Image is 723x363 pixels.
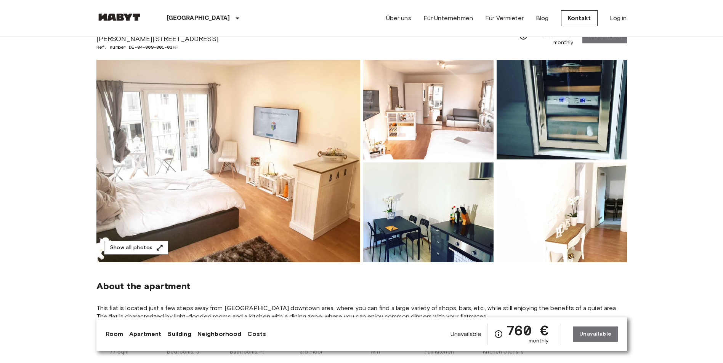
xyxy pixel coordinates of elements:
p: [GEOGRAPHIC_DATA] [167,14,230,23]
span: Bedrooms: 3 [167,348,199,356]
span: 760 € [506,323,548,337]
a: Costs [247,330,266,339]
span: This flat is located just a few steps away from [GEOGRAPHIC_DATA] downtown area, where you can fi... [96,304,627,321]
img: Picture of unit DE-04-009-001-01HF [363,162,494,262]
span: [PERSON_NAME][STREET_ADDRESS] [96,34,221,44]
a: Für Unternehmen [423,14,473,23]
img: Picture of unit DE-04-009-001-01HF [497,60,627,159]
span: monthly [553,39,573,46]
span: Full Kitchen [425,348,454,356]
a: Neighborhood [197,330,242,339]
a: Log in [610,14,627,23]
a: Für Vermieter [485,14,524,23]
a: Room [106,330,123,339]
img: Habyt [96,13,142,21]
span: 760 € [531,25,573,39]
svg: Check cost overview for full price breakdown. Please note that discounts apply to new joiners onl... [494,330,503,339]
a: Kontakt [561,10,598,26]
a: Apartment [129,330,161,339]
span: 77 Sqm [110,348,129,356]
img: Marketing picture of unit DE-04-009-001-01HF [96,60,360,262]
img: Picture of unit DE-04-009-001-01HF [363,60,494,159]
span: 3rd Floor [300,348,323,356]
span: Unavailable [450,330,482,338]
a: Building [167,330,191,339]
span: Kitchen Utensils [483,348,523,356]
a: Blog [536,14,549,23]
span: About the apartment [96,280,191,292]
span: Ref. number DE-04-009-001-01HF [96,44,221,51]
button: Show all photos [104,241,168,255]
img: Picture of unit DE-04-009-001-01HF [497,162,627,262]
span: Wifi [370,348,380,356]
a: Über uns [386,14,411,23]
span: monthly [529,337,548,345]
span: Bathrooms: -1 [230,348,265,356]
